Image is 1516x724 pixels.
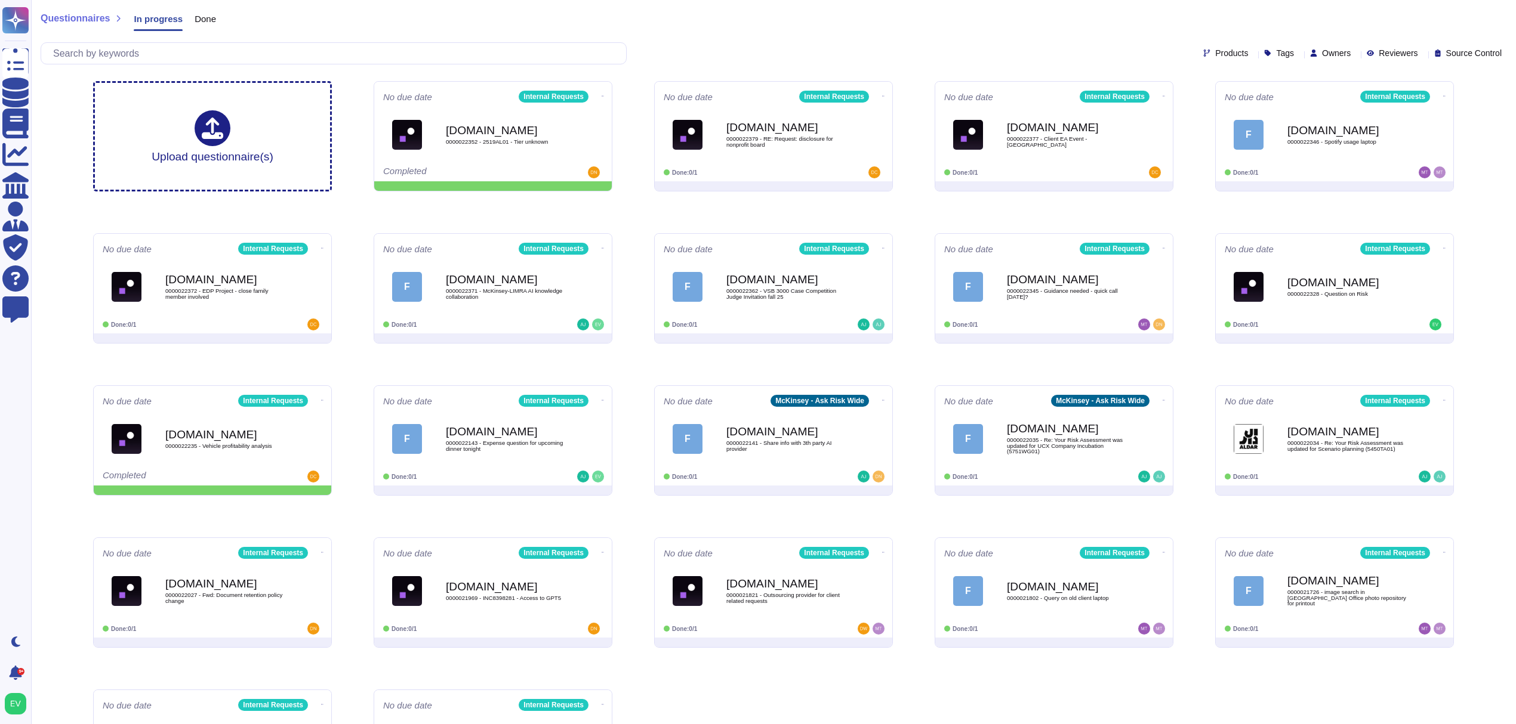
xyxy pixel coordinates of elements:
div: 9+ [17,668,24,675]
img: user [1153,318,1165,330]
img: user [307,471,319,482]
div: Internal Requests [799,547,869,559]
span: No due date [1225,92,1274,101]
span: No due date [383,549,432,558]
span: Done: 0/1 [1233,626,1258,632]
img: user [1153,623,1165,635]
img: user [1434,166,1446,178]
div: F [953,424,983,454]
span: 0000021821 - Outsourcing provider for client related requests [726,592,846,604]
span: Done: 0/1 [1233,321,1258,328]
b: [DOMAIN_NAME] [165,274,285,285]
span: Done: 0/1 [953,169,978,176]
div: Internal Requests [519,243,588,255]
div: F [953,272,983,302]
span: 0000022143 - Expense question for upcoming dinner tonight [446,440,565,451]
span: Owners [1322,49,1351,57]
span: No due date [944,549,993,558]
img: Logo [953,120,983,150]
span: Done: 0/1 [953,626,978,632]
b: [DOMAIN_NAME] [1007,581,1126,592]
span: Done [195,14,216,23]
img: user [307,623,319,635]
img: Logo [673,576,702,606]
b: [DOMAIN_NAME] [726,578,846,589]
span: 0000022379 - RE: Request: disclosure for nonprofit board [726,136,846,147]
button: user [2,691,35,717]
img: user [1434,471,1446,482]
span: 0000022328 - Question on Risk [1287,291,1407,297]
div: F [392,272,422,302]
span: No due date [944,397,993,406]
b: [DOMAIN_NAME] [446,581,565,592]
div: Internal Requests [519,699,588,711]
img: user [577,471,589,482]
span: 0000022027 - Fwd: Document retention policy change [165,592,285,604]
span: No due date [383,397,432,406]
div: F [673,272,702,302]
img: user [858,471,870,482]
span: 0000022346 - Spotify usage laptop [1287,139,1407,145]
div: Internal Requests [519,91,588,103]
div: F [953,576,983,606]
b: [DOMAIN_NAME] [446,274,565,285]
span: No due date [103,701,152,710]
span: No due date [664,397,713,406]
div: Internal Requests [1080,91,1150,103]
img: user [1419,471,1431,482]
b: [DOMAIN_NAME] [1007,122,1126,133]
b: [DOMAIN_NAME] [1007,423,1126,434]
img: user [1153,471,1165,482]
span: Done: 0/1 [1233,169,1258,176]
div: Internal Requests [1080,243,1150,255]
img: Logo [1234,272,1264,302]
div: Internal Requests [799,91,869,103]
span: Reviewers [1379,49,1418,57]
div: Upload questionnaire(s) [152,110,273,162]
div: Internal Requests [1080,547,1150,559]
span: Done: 0/1 [392,474,417,480]
div: Internal Requests [238,547,308,559]
img: Logo [112,576,141,606]
span: 0000022034 - Re: Your Risk Assessment was updated for Scenario planning (5450TA01) [1287,440,1407,451]
div: Internal Requests [1360,547,1430,559]
span: Done: 0/1 [392,321,417,328]
span: No due date [944,245,993,253]
img: user [1434,623,1446,635]
img: user [858,623,870,635]
img: Logo [112,424,141,454]
span: No due date [103,549,152,558]
b: [DOMAIN_NAME] [1287,277,1407,288]
div: Internal Requests [1360,243,1430,255]
span: No due date [383,701,432,710]
span: Products [1215,49,1248,57]
span: Done: 0/1 [953,321,978,328]
div: Internal Requests [238,395,308,407]
span: No due date [664,92,713,101]
span: Tags [1276,49,1294,57]
span: Done: 0/1 [392,626,417,632]
img: user [1138,471,1150,482]
div: McKinsey - Ask Risk Wide [1051,395,1150,407]
span: Questionnaires [41,14,110,23]
span: 0000022372 - EDP Project - close family member involved [165,288,285,299]
span: Done: 0/1 [672,169,697,176]
span: 0000022371 - McKinsey-LIMRA AI knowledge collaboration [446,288,565,299]
img: user [858,318,870,330]
span: 0000021969 - INC8398281 - Access to GPT5 [446,595,565,601]
img: Logo [392,576,422,606]
input: Search by keywords [47,43,626,64]
div: Internal Requests [1360,395,1430,407]
span: 0000022377 - Client EA Event - [GEOGRAPHIC_DATA] [1007,136,1126,147]
div: Internal Requests [519,395,588,407]
span: No due date [383,92,432,101]
span: No due date [103,245,152,253]
span: No due date [1225,245,1274,253]
div: F [1234,120,1264,150]
b: [DOMAIN_NAME] [446,125,565,136]
span: Done: 0/1 [953,474,978,480]
span: No due date [383,245,432,253]
img: user [588,623,600,635]
b: [DOMAIN_NAME] [446,426,565,437]
img: Logo [673,120,702,150]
